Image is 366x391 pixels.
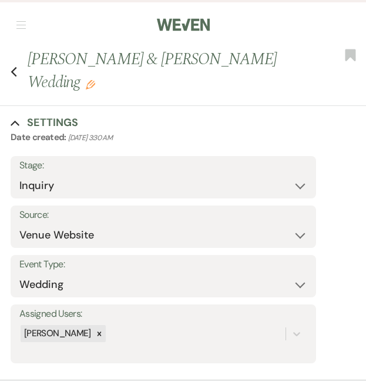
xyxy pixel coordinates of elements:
[27,115,78,130] h3: Settings
[68,133,112,143] span: [DATE] 3:30 AM
[157,12,210,37] img: Weven Logo
[11,131,68,143] span: Date created:
[19,306,307,323] label: Assigned Users:
[19,256,307,273] label: Event Type:
[28,48,307,94] h1: [PERSON_NAME] & [PERSON_NAME] Wedding
[11,115,78,130] button: Settings
[19,157,307,174] label: Stage:
[19,207,307,224] label: Source:
[21,325,93,342] div: [PERSON_NAME]
[86,78,95,89] button: Edit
